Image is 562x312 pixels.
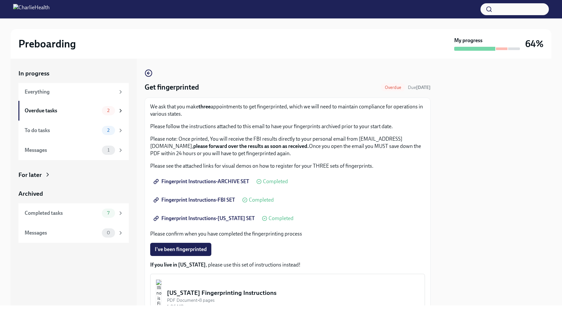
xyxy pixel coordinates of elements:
[167,289,419,297] div: [US_STATE] Fingerprinting Instructions
[150,162,425,170] p: Please see the attached links for visual demos on how to register for your THREE sets of fingerpr...
[18,140,129,160] a: Messages1
[25,107,99,114] div: Overdue tasks
[167,297,419,303] div: PDF Document • 8 pages
[155,215,255,222] span: Fingerprint Instructions-[US_STATE] SET
[18,171,129,179] a: For later
[408,84,431,91] span: September 30th, 2025 06:00
[18,223,129,243] a: Messages0
[150,135,425,157] p: Please note: Once printed, You will receive the FBI results directly to your personal email from ...
[18,203,129,223] a: Completed tasks7
[249,197,274,203] span: Completed
[103,230,114,235] span: 0
[150,103,425,118] p: We ask that you make appointments to get fingerprinted, which we will need to maintain compliance...
[18,69,129,78] a: In progress
[103,211,113,215] span: 7
[150,193,240,207] a: Fingerprint Instructions-FBI SET
[18,171,42,179] div: For later
[103,108,113,113] span: 2
[199,103,211,110] strong: three
[150,230,425,238] p: Please confirm when you have completed the fingerprinting process
[155,197,235,203] span: Fingerprint Instructions-FBI SET
[104,148,113,153] span: 1
[408,85,431,90] span: Due
[145,82,199,92] h4: Get fingerprinted
[155,246,207,253] span: I've been fingerprinted
[13,4,50,14] img: CharlieHealth
[150,261,425,269] p: , please use this set of instructions instead!
[25,127,99,134] div: To do tasks
[150,262,206,268] strong: If you live in [US_STATE]
[25,210,99,217] div: Completed tasks
[18,83,129,101] a: Everything
[193,143,309,149] strong: please forward over the results as soon as received.
[18,189,129,198] a: Archived
[18,37,76,50] h2: Preboarding
[18,101,129,121] a: Overdue tasks2
[18,121,129,140] a: To do tasks2
[150,212,259,225] a: Fingerprint Instructions-[US_STATE] SET
[25,147,99,154] div: Messages
[416,85,431,90] strong: [DATE]
[155,178,249,185] span: Fingerprint Instructions-ARCHIVE SET
[263,179,288,184] span: Completed
[25,229,99,237] div: Messages
[454,37,482,44] strong: My progress
[150,123,425,130] p: Please follow the instructions attached to this email to have your fingerprints archived prior to...
[150,243,211,256] button: I've been fingerprinted
[25,88,115,96] div: Everything
[167,303,419,310] div: 1.06 MB
[150,175,254,188] a: Fingerprint Instructions-ARCHIVE SET
[381,85,405,90] span: Overdue
[525,38,544,50] h3: 64%
[103,128,113,133] span: 2
[269,216,293,221] span: Completed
